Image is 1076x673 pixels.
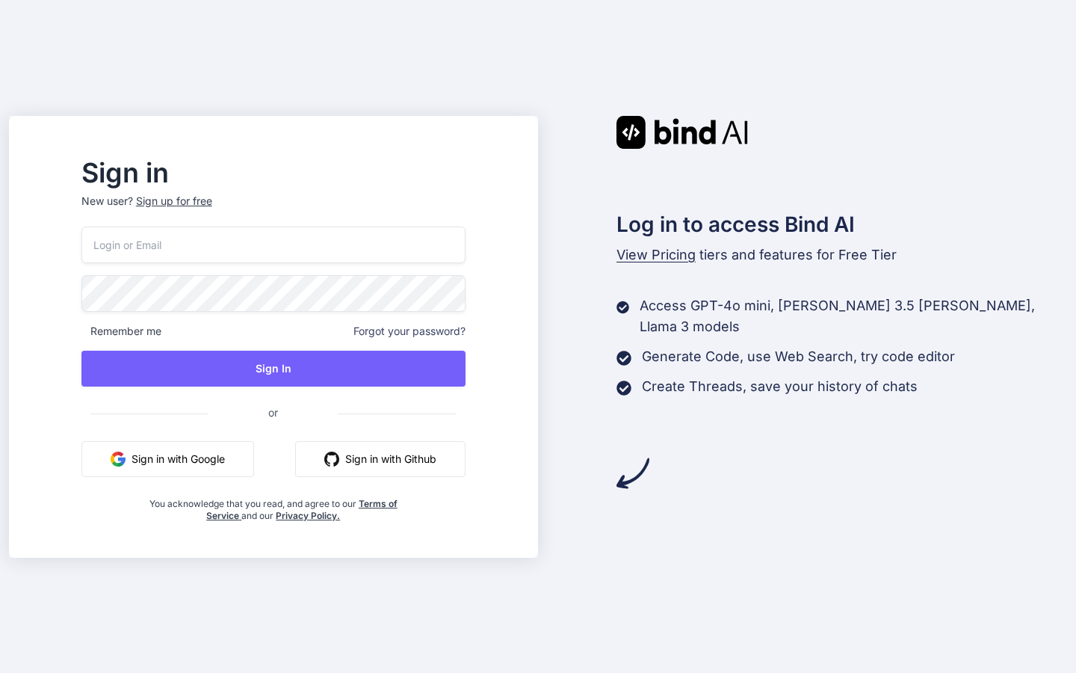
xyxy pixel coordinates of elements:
[136,194,212,209] div: Sign up for free
[276,510,340,521] a: Privacy Policy.
[640,295,1067,337] p: Access GPT-4o mini, [PERSON_NAME] 3.5 [PERSON_NAME], Llama 3 models
[616,209,1068,240] h2: Log in to access Bind AI
[324,452,339,467] img: github
[616,245,1068,265] p: tiers and features for Free Tier
[111,452,126,467] img: google
[642,346,955,367] p: Generate Code, use Web Search, try code editor
[353,324,466,339] span: Forgot your password?
[81,324,161,339] span: Remember me
[81,194,466,227] p: New user?
[81,351,466,387] button: Sign In
[81,441,254,477] button: Sign in with Google
[616,457,649,490] img: arrow
[642,376,918,397] p: Create Threads, save your history of chats
[616,116,748,149] img: Bind AI logo
[295,441,466,477] button: Sign in with Github
[81,227,466,263] input: Login or Email
[145,489,401,522] div: You acknowledge that you read, and agree to our and our
[616,247,696,262] span: View Pricing
[206,498,398,521] a: Terms of Service
[208,394,338,431] span: or
[81,161,466,185] h2: Sign in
